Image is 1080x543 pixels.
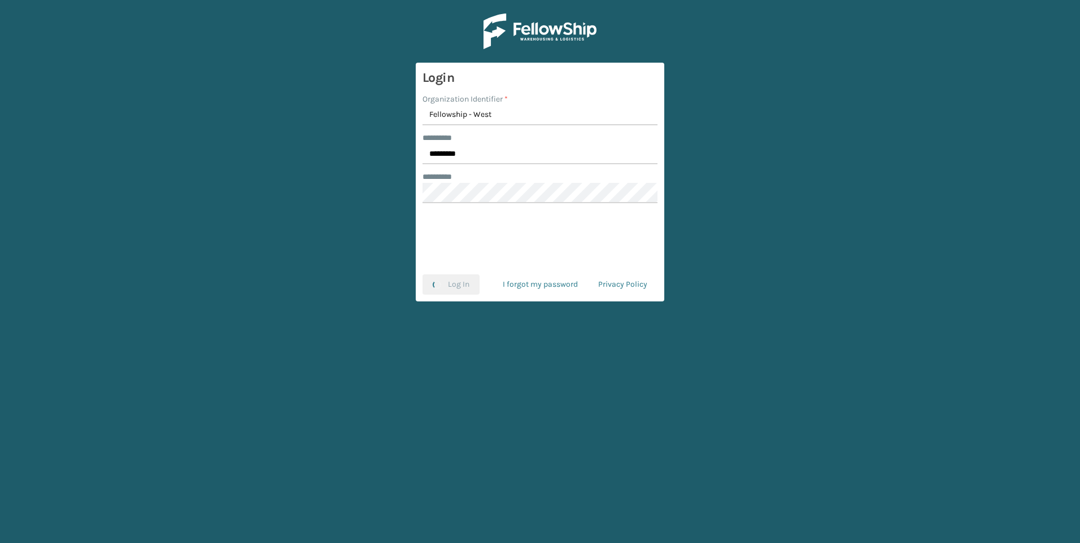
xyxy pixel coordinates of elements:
a: Privacy Policy [588,274,657,295]
h3: Login [423,69,657,86]
a: I forgot my password [493,274,588,295]
label: Organization Identifier [423,93,508,105]
img: Logo [484,14,596,49]
iframe: reCAPTCHA [454,217,626,261]
button: Log In [423,274,480,295]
